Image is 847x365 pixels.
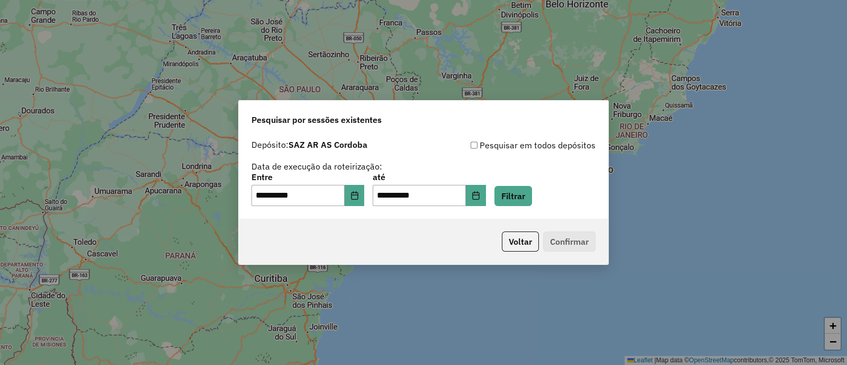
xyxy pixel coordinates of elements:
span: Pesquisar por sessões existentes [251,113,382,126]
label: Entre [251,171,364,183]
button: Voltar [502,232,539,252]
button: Choose Date [466,185,486,206]
button: Choose Date [345,185,365,206]
label: Data de execução da roteirização: [251,160,382,173]
button: Filtrar [494,186,532,206]
div: Pesquisar em todos depósitos [424,139,596,152]
strong: SAZ AR AS Cordoba [289,139,367,150]
label: Depósito: [251,138,367,151]
label: até [373,171,485,183]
